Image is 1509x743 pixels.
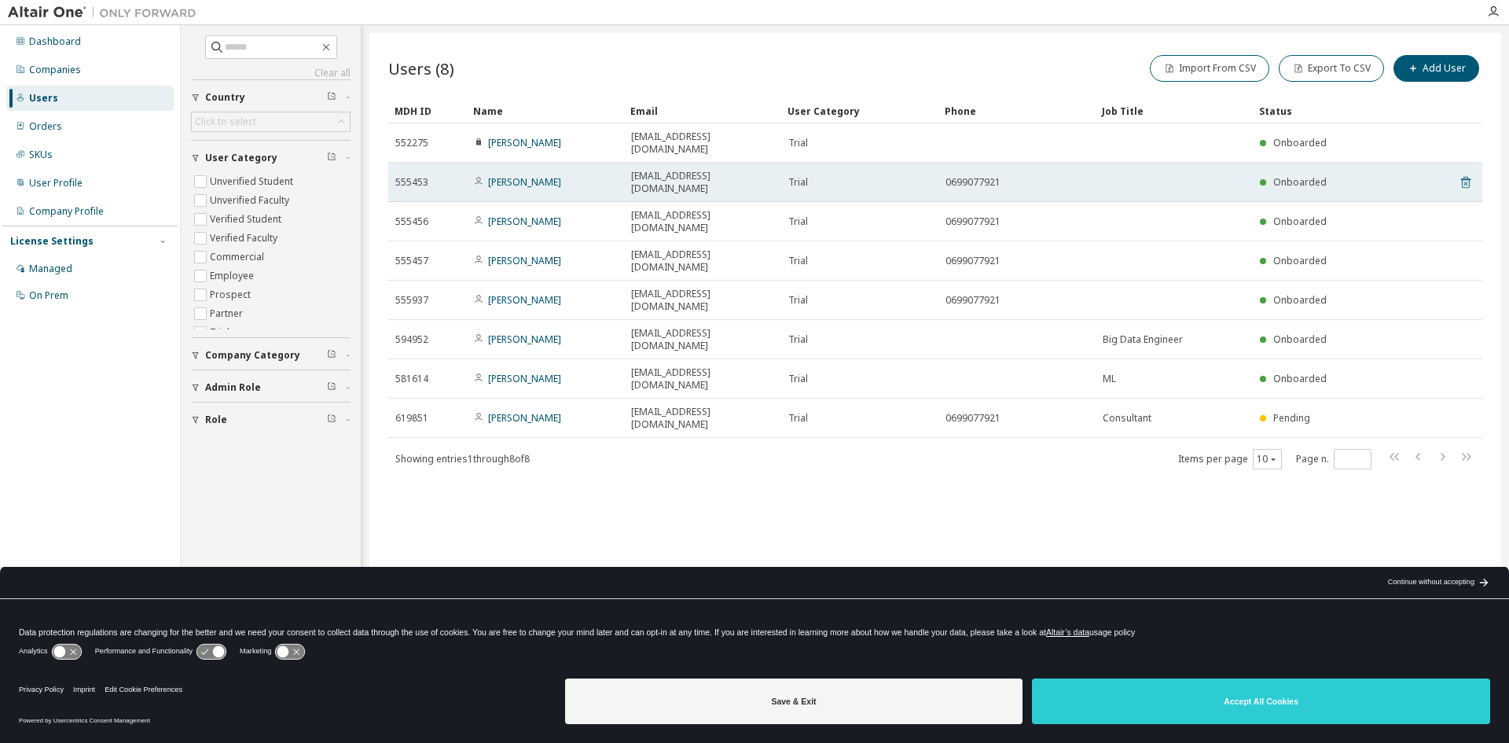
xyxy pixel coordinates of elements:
a: [PERSON_NAME] [488,411,561,425]
span: 0699077921 [945,255,1000,267]
span: Trial [788,215,808,228]
span: 555457 [395,255,428,267]
div: Company Profile [29,205,104,218]
span: Onboarded [1273,293,1327,307]
div: License Settings [10,235,94,248]
button: Company Category [191,338,351,373]
label: Trial [210,323,233,342]
span: Role [205,414,227,426]
span: [EMAIL_ADDRESS][DOMAIN_NAME] [631,209,774,234]
span: Trial [788,373,808,385]
span: Clear filter [327,381,336,394]
div: MDH ID [395,98,461,123]
span: Onboarded [1273,136,1327,149]
button: Add User [1393,55,1479,82]
a: [PERSON_NAME] [488,333,561,346]
button: Import From CSV [1150,55,1269,82]
div: Status [1259,98,1388,123]
span: [EMAIL_ADDRESS][DOMAIN_NAME] [631,131,774,156]
span: 594952 [395,333,428,346]
div: Email [630,98,775,123]
a: [PERSON_NAME] [488,254,561,267]
div: Users [29,92,58,105]
span: Clear filter [327,349,336,362]
span: Company Category [205,349,300,362]
div: User Profile [29,177,83,189]
span: 0699077921 [945,412,1000,425]
div: Orders [29,120,62,133]
span: [EMAIL_ADDRESS][DOMAIN_NAME] [631,248,774,274]
label: Prospect [210,285,254,304]
span: [EMAIL_ADDRESS][DOMAIN_NAME] [631,327,774,352]
div: Click to select [192,112,350,131]
button: User Category [191,141,351,175]
span: [EMAIL_ADDRESS][DOMAIN_NAME] [631,406,774,431]
label: Employee [210,267,257,285]
span: Onboarded [1273,372,1327,385]
div: Phone [945,98,1089,123]
span: [EMAIL_ADDRESS][DOMAIN_NAME] [631,288,774,313]
span: 555456 [395,215,428,228]
span: Trial [788,294,808,307]
span: Users (8) [388,57,454,79]
span: 555453 [395,176,428,189]
div: Name [473,98,618,123]
span: Onboarded [1273,175,1327,189]
span: User Category [205,152,277,164]
div: Dashboard [29,35,81,48]
span: Big Data Engineer [1103,333,1183,346]
span: ML [1103,373,1116,385]
span: Clear filter [327,91,336,104]
span: Clear filter [327,414,336,426]
button: Admin Role [191,370,351,405]
button: 10 [1257,453,1278,465]
label: Verified Faculty [210,229,281,248]
span: 581614 [395,373,428,385]
label: Verified Student [210,210,285,229]
span: Trial [788,137,808,149]
span: Admin Role [205,381,261,394]
button: Role [191,403,351,437]
a: [PERSON_NAME] [488,136,561,149]
span: Showing entries 1 through 8 of 8 [395,452,530,465]
span: Trial [788,412,808,425]
span: [EMAIL_ADDRESS][DOMAIN_NAME] [631,170,774,195]
img: Altair One [8,5,204,20]
a: [PERSON_NAME] [488,372,561,385]
span: Trial [788,176,808,189]
span: Onboarded [1273,333,1327,346]
a: Clear all [191,67,351,79]
div: Companies [29,64,81,76]
span: Onboarded [1273,215,1327,228]
span: Trial [788,255,808,267]
span: 552275 [395,137,428,149]
span: Trial [788,333,808,346]
div: SKUs [29,149,53,161]
span: Page n. [1296,449,1371,469]
label: Commercial [210,248,267,267]
div: User Category [788,98,932,123]
div: On Prem [29,289,68,302]
span: Clear filter [327,152,336,164]
span: Items per page [1178,449,1282,469]
span: Onboarded [1273,254,1327,267]
a: [PERSON_NAME] [488,175,561,189]
span: 0699077921 [945,215,1000,228]
button: Export To CSV [1279,55,1384,82]
button: Country [191,80,351,115]
span: 619851 [395,412,428,425]
div: Click to select [195,116,256,128]
a: [PERSON_NAME] [488,293,561,307]
span: Country [205,91,245,104]
span: Consultant [1103,412,1151,425]
label: Partner [210,304,246,323]
span: [EMAIL_ADDRESS][DOMAIN_NAME] [631,366,774,392]
label: Unverified Faculty [210,191,292,210]
span: 0699077921 [945,176,1000,189]
span: Pending [1273,411,1310,425]
div: Managed [29,263,72,275]
label: Unverified Student [210,172,296,191]
span: 555937 [395,294,428,307]
div: Job Title [1102,98,1246,123]
a: [PERSON_NAME] [488,215,561,228]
